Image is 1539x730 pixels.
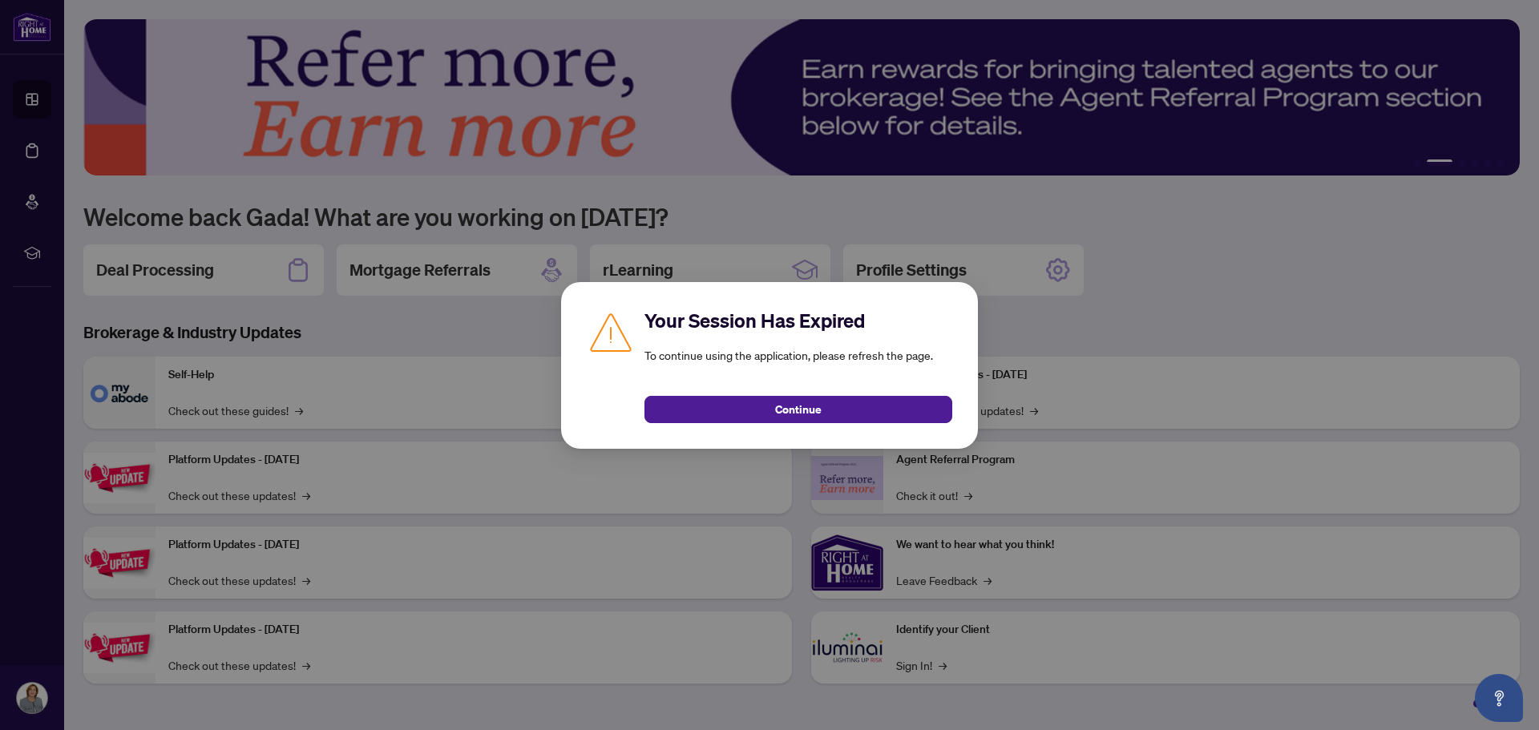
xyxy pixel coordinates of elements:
img: Caution icon [587,308,635,356]
span: Continue [775,397,822,422]
div: To continue using the application, please refresh the page. [644,308,952,423]
button: Continue [644,396,952,423]
h2: Your Session Has Expired [644,308,952,333]
button: Open asap [1475,674,1523,722]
